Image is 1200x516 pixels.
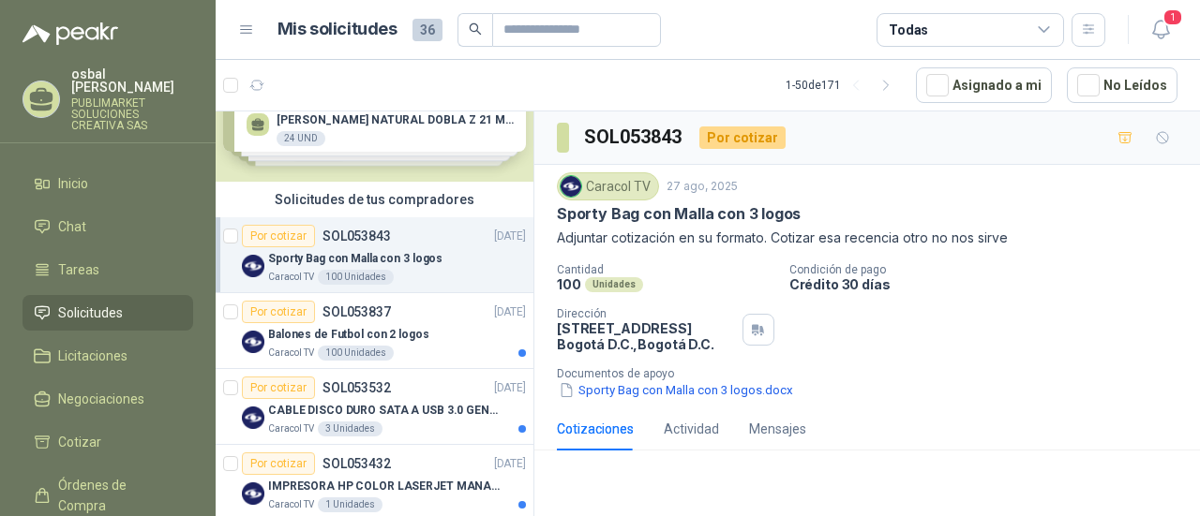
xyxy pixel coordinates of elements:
[557,228,1177,248] p: Adjuntar cotización en su formato. Cotizar esa recencia otro no nos sirve
[322,381,391,394] p: SOL053532
[494,455,526,473] p: [DATE]
[268,326,429,344] p: Balones de Futbol con 2 logos
[584,123,684,152] h3: SOL053843
[216,182,533,217] div: Solicitudes de tus compradores
[318,270,394,285] div: 100 Unidades
[268,346,314,361] p: Caracol TV
[557,276,581,292] p: 100
[699,126,786,149] div: Por cotizar
[58,432,101,452] span: Cotizar
[22,209,193,244] a: Chat
[789,263,1192,276] p: Condición de pago
[318,421,382,436] div: 3 Unidades
[277,16,397,43] h1: Mis solicitudes
[71,97,193,131] p: PUBLIMARKET SOLUCIONES CREATIVA SAS
[557,419,634,439] div: Cotizaciones
[71,67,193,94] p: osbal [PERSON_NAME]
[667,178,738,196] p: 27 ago, 2025
[242,331,264,353] img: Company Logo
[268,250,442,268] p: Sporty Bag con Malla con 3 logos
[469,22,482,36] span: search
[268,402,502,420] p: CABLE DISCO DURO SATA A USB 3.0 GENERICO
[1162,8,1183,26] span: 1
[268,478,502,495] p: IMPRESORA HP COLOR LASERJET MANAGED E45028DN
[268,270,314,285] p: Caracol TV
[216,293,533,369] a: Por cotizarSOL053837[DATE] Company LogoBalones de Futbol con 2 logosCaracol TV100 Unidades
[58,302,123,323] span: Solicitudes
[242,406,264,429] img: Company Logo
[216,46,533,182] div: Solicitudes de nuevos compradoresPor cotizarSOL053601[DATE] [PERSON_NAME] NATURAL DOBLA Z 21 MULT...
[58,475,175,516] span: Órdenes de Compra
[557,263,774,276] p: Cantidad
[58,259,99,280] span: Tareas
[318,346,394,361] div: 100 Unidades
[242,452,315,475] div: Por cotizar
[557,380,795,400] button: Sporty Bag con Malla con 3 logos.docx
[58,216,86,237] span: Chat
[242,225,315,247] div: Por cotizar
[22,22,118,45] img: Logo peakr
[557,204,801,224] p: Sporty Bag con Malla con 3 logos
[789,276,1192,292] p: Crédito 30 días
[494,379,526,397] p: [DATE]
[242,482,264,505] img: Company Logo
[242,255,264,277] img: Company Logo
[561,176,581,197] img: Company Logo
[268,497,314,512] p: Caracol TV
[22,166,193,201] a: Inicio
[412,19,442,41] span: 36
[557,320,735,352] p: [STREET_ADDRESS] Bogotá D.C. , Bogotá D.C.
[322,229,391,243] p: SOL053843
[322,457,391,470] p: SOL053432
[58,173,88,194] span: Inicio
[585,277,643,292] div: Unidades
[22,295,193,331] a: Solicitudes
[749,419,806,439] div: Mensajes
[216,369,533,445] a: Por cotizarSOL053532[DATE] Company LogoCABLE DISCO DURO SATA A USB 3.0 GENERICOCaracol TV3 Unidades
[268,421,314,436] p: Caracol TV
[1144,13,1177,47] button: 1
[557,367,1192,380] p: Documentos de apoyo
[786,70,901,100] div: 1 - 50 de 171
[58,346,127,366] span: Licitaciones
[22,424,193,460] a: Cotizar
[664,419,719,439] div: Actividad
[58,389,144,409] span: Negociaciones
[318,497,382,512] div: 1 Unidades
[557,307,735,320] p: Dirección
[916,67,1052,103] button: Asignado a mi
[494,303,526,321] p: [DATE]
[242,301,315,323] div: Por cotizar
[22,338,193,374] a: Licitaciones
[557,172,659,200] div: Caracol TV
[22,381,193,417] a: Negociaciones
[1067,67,1177,103] button: No Leídos
[322,305,391,318] p: SOL053837
[216,217,533,293] a: Por cotizarSOL053843[DATE] Company LogoSporty Bag con Malla con 3 logosCaracol TV100 Unidades
[242,376,315,399] div: Por cotizar
[889,20,928,40] div: Todas
[494,228,526,245] p: [DATE]
[22,252,193,287] a: Tareas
